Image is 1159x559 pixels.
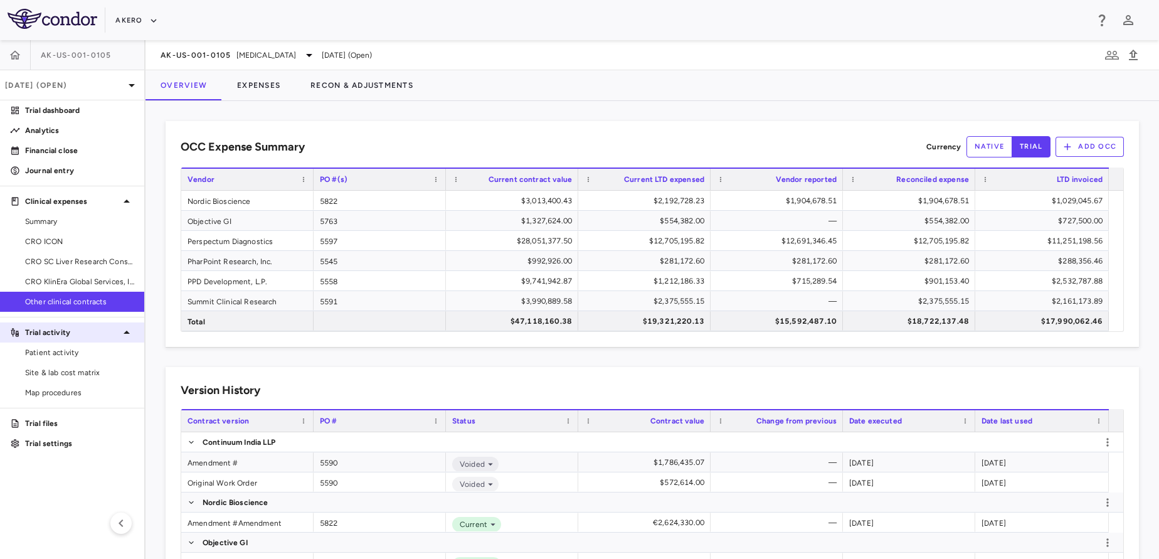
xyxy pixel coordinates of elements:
span: CRO SC Liver Research Consortium LLC [25,256,134,267]
div: $715,289.54 [722,271,837,291]
span: Contract value [650,417,704,425]
div: Amendment #Amendment [181,513,314,532]
div: $1,904,678.51 [722,191,837,211]
span: Other clinical contracts [25,296,134,307]
div: [DATE] [843,513,975,532]
h6: Version History [181,382,260,399]
span: Contract version [188,417,249,425]
p: [DATE] (Open) [5,80,124,91]
div: Original Work Order [181,472,314,492]
div: $1,786,435.07 [590,452,704,472]
div: — [722,472,837,492]
p: Clinical expenses [25,196,119,207]
span: CRO ICON [25,236,134,247]
span: Voided [455,479,485,490]
div: $554,382.00 [590,211,704,231]
span: LTD invoiced [1057,175,1103,184]
div: $18,722,137.48 [854,311,969,331]
div: 5545 [314,251,446,270]
div: 5590 [314,472,446,492]
div: $17,990,062.46 [987,311,1103,331]
p: Analytics [25,125,134,136]
div: $2,375,555.15 [854,291,969,311]
div: $28,051,377.50 [457,231,572,251]
div: $281,172.60 [722,251,837,271]
div: 5822 [314,191,446,210]
div: $1,212,186.33 [590,271,704,291]
div: $2,161,173.89 [987,291,1103,311]
div: [DATE] [975,513,1109,532]
span: Date last used [982,417,1032,425]
span: PO # [320,417,337,425]
div: Summit Clinical Research [181,291,314,311]
div: Perspectum Diagnostics [181,231,314,250]
button: Recon & Adjustments [295,70,428,100]
div: — [722,211,837,231]
span: Current [455,519,487,530]
span: Voided [455,459,485,470]
p: Trial settings [25,438,134,449]
div: $2,192,728.23 [590,191,704,211]
span: [MEDICAL_DATA] [236,50,297,61]
span: Site & lab cost matrix [25,367,134,378]
div: $15,592,487.10 [722,311,837,331]
div: $2,532,787.88 [987,271,1103,291]
button: trial [1012,136,1051,157]
div: $3,013,400.43 [457,191,572,211]
div: $727,500.00 [987,211,1103,231]
div: $992,926.00 [457,251,572,271]
div: $1,904,678.51 [854,191,969,211]
span: Date executed [849,417,902,425]
p: Currency [926,141,961,152]
div: 5591 [314,291,446,311]
span: Map procedures [25,387,134,398]
div: PPD Development, L.P. [181,271,314,290]
div: 5590 [314,452,446,472]
div: Amendment # [181,452,314,472]
h6: OCC Expense Summary [181,139,305,156]
div: $12,705,195.82 [590,231,704,251]
div: $2,375,555.15 [590,291,704,311]
div: Objective GI [181,211,314,230]
div: $9,741,942.87 [457,271,572,291]
span: AK-US-001-0105 [161,50,231,60]
div: 5822 [314,513,446,532]
span: CRO KlinEra Global Services, Inc [25,276,134,287]
button: Add OCC [1056,137,1124,157]
div: — [722,291,837,311]
div: — [722,513,837,533]
div: PharPoint Research, Inc. [181,251,314,270]
p: Trial files [25,418,134,429]
div: $281,172.60 [590,251,704,271]
div: [DATE] [975,472,1109,492]
span: AK-US-001-0105 [41,50,112,60]
div: Total [181,311,314,331]
div: 5558 [314,271,446,290]
div: $12,705,195.82 [854,231,969,251]
span: Vendor reported [776,175,837,184]
span: Status [452,417,475,425]
div: $12,691,346.45 [722,231,837,251]
p: Trial activity [25,327,119,338]
span: Change from previous [756,417,837,425]
p: Nordic Bioscience [203,497,268,508]
div: [DATE] [975,452,1109,472]
button: Expenses [222,70,295,100]
div: $901,153.40 [854,271,969,291]
span: Reconciled expense [896,175,969,184]
button: Overview [146,70,222,100]
div: [DATE] [843,452,975,472]
span: Current contract value [489,175,572,184]
div: Nordic Bioscience [181,191,314,210]
p: Continuum India LLP [203,437,275,448]
p: Journal entry [25,165,134,176]
div: $47,118,160.38 [457,311,572,331]
div: $1,029,045.67 [987,191,1103,211]
div: [DATE] [843,472,975,492]
span: PO #(s) [320,175,347,184]
span: Vendor [188,175,214,184]
div: $19,321,220.13 [590,311,704,331]
div: $3,990,889.58 [457,291,572,311]
div: $288,356.46 [987,251,1103,271]
p: Trial dashboard [25,105,134,116]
